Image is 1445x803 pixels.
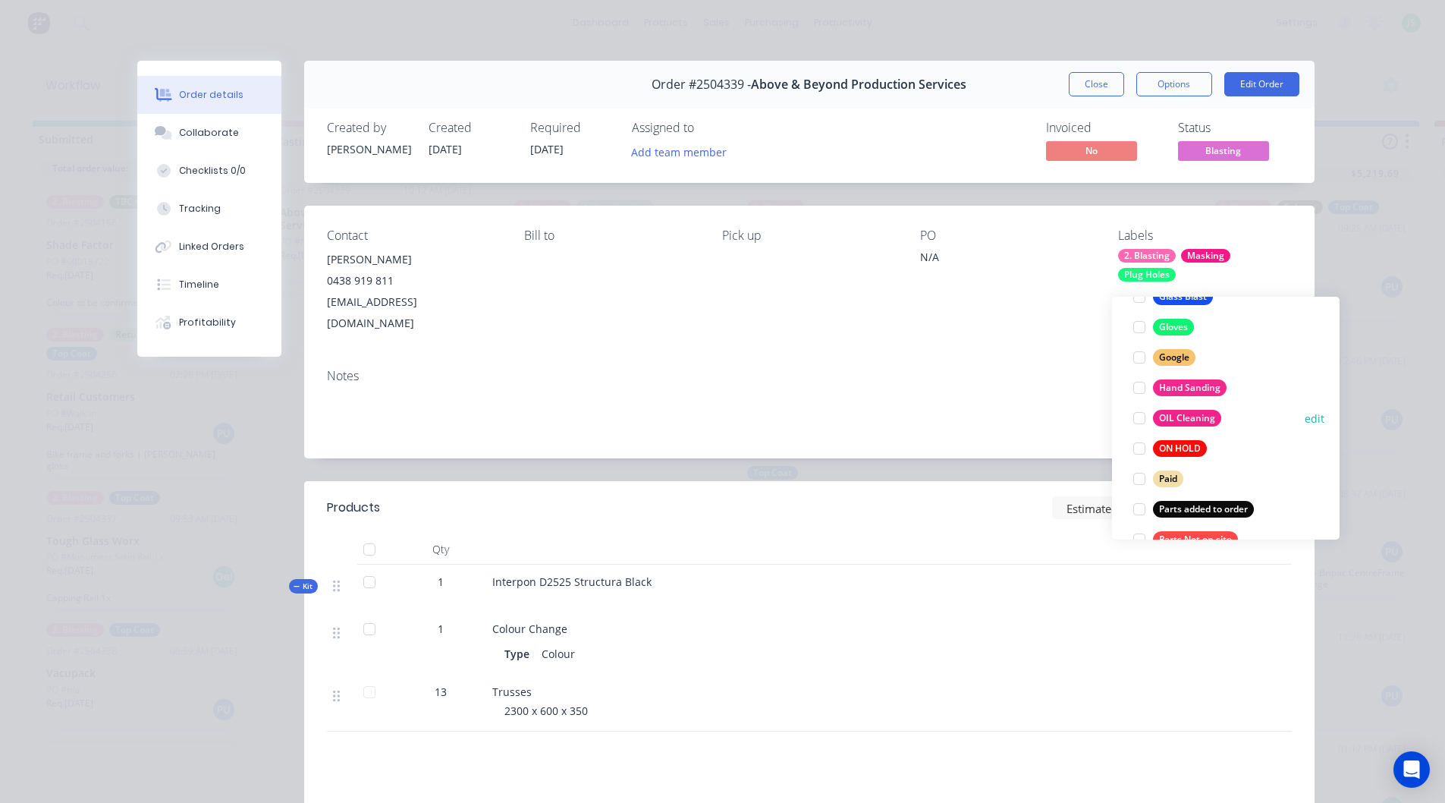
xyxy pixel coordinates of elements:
[179,240,244,253] div: Linked Orders
[1127,468,1189,490] button: Paid
[920,249,1094,270] div: N/A
[1153,379,1227,396] div: Hand Sanding
[438,621,444,637] span: 1
[1046,121,1160,135] div: Invoiced
[327,141,410,157] div: [PERSON_NAME]
[1178,141,1269,164] button: Blasting
[722,228,896,243] div: Pick up
[1127,347,1202,368] button: Google
[137,266,281,304] button: Timeline
[1224,72,1299,96] button: Edit Order
[1046,141,1137,160] span: No
[179,316,236,329] div: Profitability
[327,121,410,135] div: Created by
[1181,249,1230,263] div: Masking
[327,291,501,334] div: [EMAIL_ADDRESS][DOMAIN_NAME]
[1178,141,1269,160] span: Blasting
[137,114,281,152] button: Collaborate
[395,534,486,565] div: Qty
[137,228,281,266] button: Linked Orders
[289,579,318,594] button: Kit
[1127,438,1213,459] button: ON HOLD
[504,643,536,665] div: Type
[632,141,735,162] button: Add team member
[179,88,243,102] div: Order details
[179,126,239,140] div: Collaborate
[327,228,501,243] div: Contact
[137,76,281,114] button: Order details
[1153,410,1221,427] div: OIL Cleaning
[492,685,532,699] span: Trusses
[327,249,501,334] div: [PERSON_NAME]0438 919 811[EMAIL_ADDRESS][DOMAIN_NAME]
[504,704,588,718] span: 2300 x 600 x 350
[536,643,581,665] div: Colour
[294,581,313,592] span: Kit
[179,278,219,291] div: Timeline
[1153,471,1183,487] div: Paid
[327,249,501,270] div: [PERSON_NAME]
[632,121,784,135] div: Assigned to
[1393,751,1430,788] div: Open Intercom Messenger
[327,369,1292,383] div: Notes
[1153,440,1207,457] div: ON HOLD
[530,121,614,135] div: Required
[429,142,462,156] span: [DATE]
[1127,499,1260,520] button: Parts added to order
[327,499,380,517] div: Products
[751,77,966,92] span: Above & Beyond Production Services
[1136,72,1212,96] button: Options
[492,622,567,636] span: Colour Change
[623,141,734,162] button: Add team member
[1127,377,1233,398] button: Hand Sanding
[435,684,447,700] span: 13
[137,304,281,342] button: Profitability
[1153,288,1213,305] div: Glass Blast
[1127,316,1200,338] button: Gloves
[137,190,281,228] button: Tracking
[1118,228,1292,243] div: Labels
[137,152,281,190] button: Checklists 0/0
[652,77,751,92] span: Order #2504339 -
[1118,268,1176,282] div: Plug Holes
[1153,501,1254,518] div: Parts added to order
[1178,121,1292,135] div: Status
[1127,286,1219,307] button: Glass Blast
[179,202,221,216] div: Tracking
[327,270,501,291] div: 0438 919 811
[524,228,698,243] div: Bill to
[1305,411,1324,427] button: edit
[438,574,444,590] span: 1
[1153,531,1238,548] div: Parts Not on site
[1127,529,1244,550] button: Parts Not on site
[1118,249,1176,263] div: 2. Blasting
[1069,72,1124,96] button: Close
[1127,408,1227,429] button: OIL Cleaning
[179,164,246,178] div: Checklists 0/0
[429,121,512,135] div: Created
[1153,349,1195,366] div: Google
[1153,319,1194,335] div: Gloves
[492,575,652,589] span: Interpon D2525 Structura Black
[920,228,1094,243] div: PO
[530,142,564,156] span: [DATE]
